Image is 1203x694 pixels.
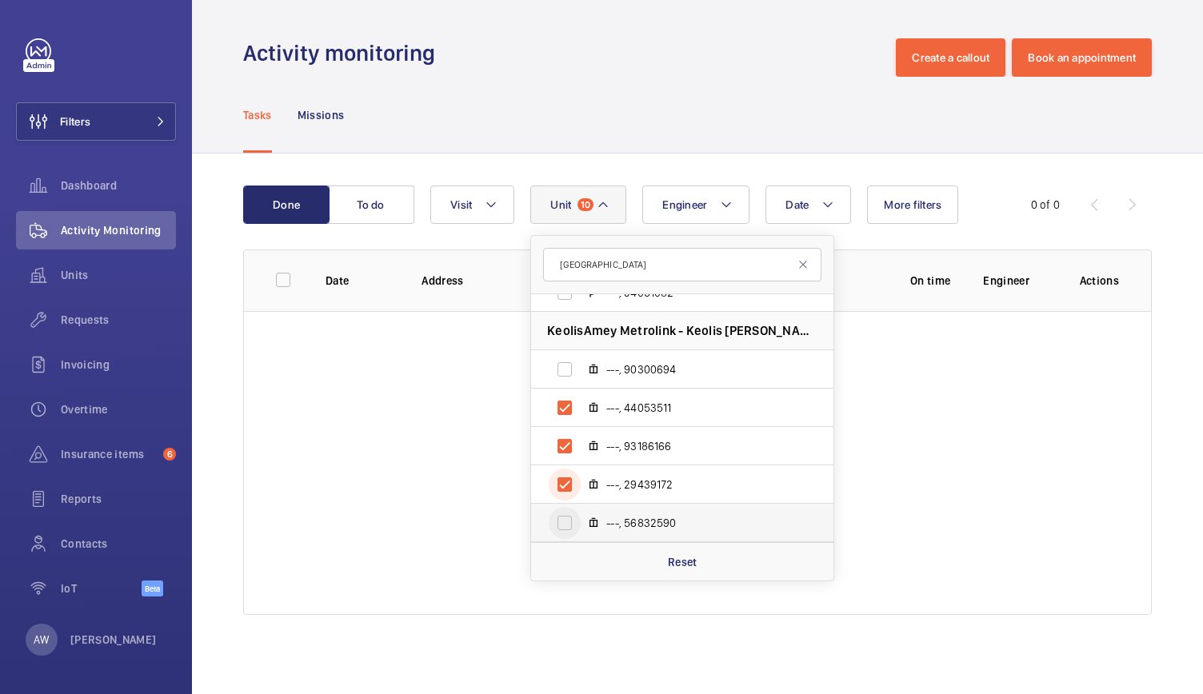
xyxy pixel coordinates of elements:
[61,177,176,193] span: Dashboard
[550,198,571,211] span: Unit
[60,114,90,130] span: Filters
[61,536,176,552] span: Contacts
[606,438,792,454] span: ---, 93186166
[983,273,1053,289] p: Engineer
[142,580,163,596] span: Beta
[867,185,958,224] button: More filters
[34,632,49,648] p: AW
[61,312,176,328] span: Requests
[61,267,176,283] span: Units
[662,198,707,211] span: Engineer
[243,38,445,68] h1: Activity monitoring
[450,198,472,211] span: Visit
[243,107,272,123] p: Tasks
[70,632,157,648] p: [PERSON_NAME]
[422,273,637,289] p: Address
[1031,197,1060,213] div: 0 of 0
[163,448,176,461] span: 6
[642,185,749,224] button: Engineer
[606,400,792,416] span: ---, 44053511
[530,185,626,224] button: Unit10
[606,361,792,377] span: ---, 90300694
[903,273,957,289] p: On time
[16,102,176,141] button: Filters
[578,198,594,211] span: 10
[668,554,697,570] p: Reset
[606,477,792,493] span: ---, 29439172
[896,38,1005,77] button: Create a callout
[61,446,157,462] span: Insurance items
[61,491,176,507] span: Reports
[61,357,176,373] span: Invoicing
[328,185,414,224] button: To do
[61,222,176,238] span: Activity Monitoring
[298,107,345,123] p: Missions
[326,273,396,289] p: Date
[61,580,142,596] span: IoT
[547,322,817,339] span: KeolisAmey Metrolink - Keolis [PERSON_NAME] Metrolink Ltd, M8 0RY MANCHESTER
[884,198,941,211] span: More filters
[1080,273,1119,289] p: Actions
[430,185,514,224] button: Visit
[243,185,330,224] button: Done
[785,198,809,211] span: Date
[61,401,176,417] span: Overtime
[765,185,851,224] button: Date
[606,515,792,531] span: ---, 56832590
[543,248,821,281] input: Search by unit or address
[1012,38,1152,77] button: Book an appointment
